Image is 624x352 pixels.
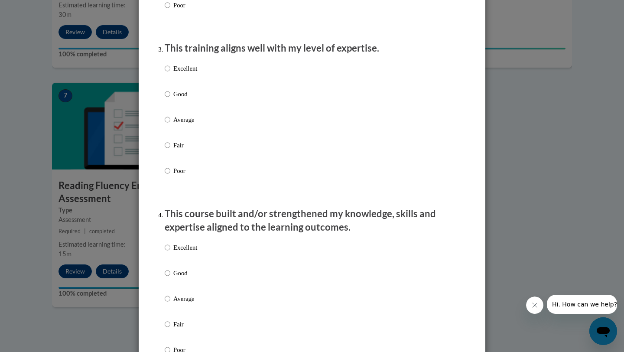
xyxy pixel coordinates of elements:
[165,89,170,99] input: Good
[165,42,459,55] p: This training aligns well with my level of expertise.
[173,89,197,99] p: Good
[173,140,197,150] p: Fair
[165,0,170,10] input: Poor
[165,166,170,176] input: Poor
[173,166,197,176] p: Poor
[173,64,197,73] p: Excellent
[165,207,459,234] p: This course built and/or strengthened my knowledge, skills and expertise aligned to the learning ...
[165,140,170,150] input: Fair
[173,294,197,303] p: Average
[547,295,617,314] iframe: Message from company
[173,268,197,278] p: Good
[165,64,170,73] input: Excellent
[173,115,197,124] p: Average
[165,294,170,303] input: Average
[165,268,170,278] input: Good
[165,115,170,124] input: Average
[173,0,197,10] p: Poor
[173,319,197,329] p: Fair
[173,243,197,252] p: Excellent
[526,297,543,314] iframe: Close message
[165,319,170,329] input: Fair
[165,243,170,252] input: Excellent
